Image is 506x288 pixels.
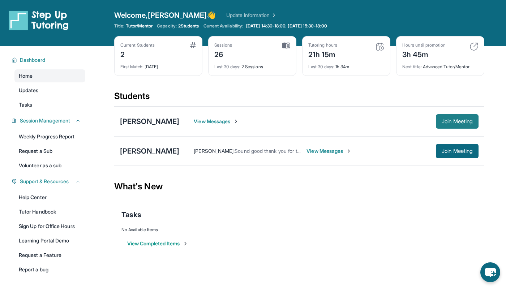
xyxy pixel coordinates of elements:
img: Chevron-Right [233,119,239,124]
span: 2 Students [178,23,199,29]
img: Chevron Right [270,12,277,19]
div: What's New [114,171,484,202]
span: View Messages [194,118,239,125]
a: Request a Feature [14,249,85,262]
div: [PERSON_NAME] [120,116,179,126]
span: Join Meeting [442,119,473,124]
span: [DATE] 14:30-18:00, [DATE] 15:30-18:00 [246,23,327,29]
button: View Completed Items [127,240,188,247]
span: First Match : [120,64,143,69]
a: Updates [14,84,85,97]
span: Support & Resources [20,178,69,185]
span: Join Meeting [442,149,473,153]
img: card [282,42,290,49]
div: No Available Items [121,227,477,233]
span: Welcome, [PERSON_NAME] 👋 [114,10,216,20]
a: Sign Up for Office Hours [14,220,85,233]
a: Tutor Handbook [14,205,85,218]
button: Dashboard [17,56,81,64]
button: Join Meeting [436,114,479,129]
div: 1h 34m [308,60,384,70]
div: Sessions [214,42,232,48]
span: [PERSON_NAME] : [194,148,235,154]
div: [PERSON_NAME] [120,146,179,156]
span: Last 30 days : [214,64,240,69]
span: Capacity: [157,23,177,29]
div: Advanced Tutor/Mentor [402,60,478,70]
span: Updates [19,87,39,94]
a: [DATE] 14:30-18:00, [DATE] 15:30-18:00 [245,23,329,29]
a: Tasks [14,98,85,111]
div: 21h 15m [308,48,337,60]
span: View Messages [306,147,352,155]
span: Home [19,72,33,79]
img: Chevron-Right [346,148,352,154]
span: Tasks [19,101,32,108]
div: 2 Sessions [214,60,290,70]
div: 2 [120,48,155,60]
a: Home [14,69,85,82]
div: 3h 45m [402,48,446,60]
div: 26 [214,48,232,60]
button: Session Management [17,117,81,124]
div: Hours until promotion [402,42,446,48]
div: Students [114,90,484,106]
span: Session Management [20,117,70,124]
img: logo [9,10,69,30]
span: Title: [114,23,124,29]
span: Sound good thank you for the reminder! [235,148,326,154]
button: Support & Resources [17,178,81,185]
span: Last 30 days : [308,64,334,69]
div: Current Students [120,42,155,48]
a: Volunteer as a sub [14,159,85,172]
a: Weekly Progress Report [14,130,85,143]
span: Next title : [402,64,422,69]
span: Tutor/Mentor [126,23,153,29]
span: Current Availability: [203,23,243,29]
button: Join Meeting [436,144,479,158]
span: Tasks [121,210,141,220]
img: card [376,42,384,51]
span: Dashboard [20,56,46,64]
a: Help Center [14,191,85,204]
img: card [190,42,196,48]
a: Report a bug [14,263,85,276]
button: chat-button [480,262,500,282]
div: [DATE] [120,60,196,70]
div: Tutoring hours [308,42,337,48]
img: card [469,42,478,51]
a: Request a Sub [14,145,85,158]
a: Learning Portal Demo [14,234,85,247]
a: Update Information [226,12,277,19]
